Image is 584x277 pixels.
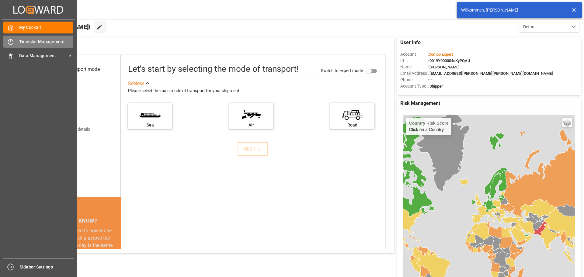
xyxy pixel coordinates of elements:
[400,83,428,89] span: Account Type
[400,100,440,107] span: Risk Management
[400,57,428,64] span: Id
[400,77,428,83] span: Phone
[519,21,579,33] button: open menu
[131,122,169,128] div: Sea
[128,87,381,95] div: Please select the main mode of transport for your shipment.
[3,36,73,47] a: Timeslot Management
[19,39,74,45] span: Timeslot Management
[33,214,121,227] div: DID YOU KNOW?
[40,227,113,271] div: The energy needed to power one large container ship across the ocean in a single day is the same ...
[562,118,572,127] a: Layers
[244,145,262,153] div: NEXT
[333,122,371,128] div: Road
[25,21,91,33] span: Hello [PERSON_NAME]!
[428,84,443,88] span: : Shipper
[400,39,421,46] span: User Info
[428,78,433,82] span: : —
[428,71,553,76] span: : [EMAIL_ADDRESS][PERSON_NAME][PERSON_NAME][DOMAIN_NAME]
[523,24,537,30] span: Default
[409,121,449,132] div: Click on a Country
[400,70,428,77] span: Email Address
[428,58,470,63] span: : 0019Y000004dKyPQAU
[20,264,74,270] span: Sidebar Settings
[232,122,270,128] div: Air
[128,80,144,87] div: See less
[428,65,460,69] span: : [PERSON_NAME]
[429,52,453,57] span: Compo Expert
[461,7,566,13] div: Willkommen, [PERSON_NAME]
[400,64,428,70] span: Name
[428,52,453,57] span: :
[400,51,428,57] span: Account
[128,63,299,75] div: Let's start by selecting the mode of transport!
[3,22,73,33] a: My Cockpit
[19,24,74,31] span: My Cockpit
[238,142,268,156] button: NEXT
[19,53,67,59] span: Data Management
[409,121,449,126] h4: Country Risk Score
[321,68,363,73] span: Switch to expert mode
